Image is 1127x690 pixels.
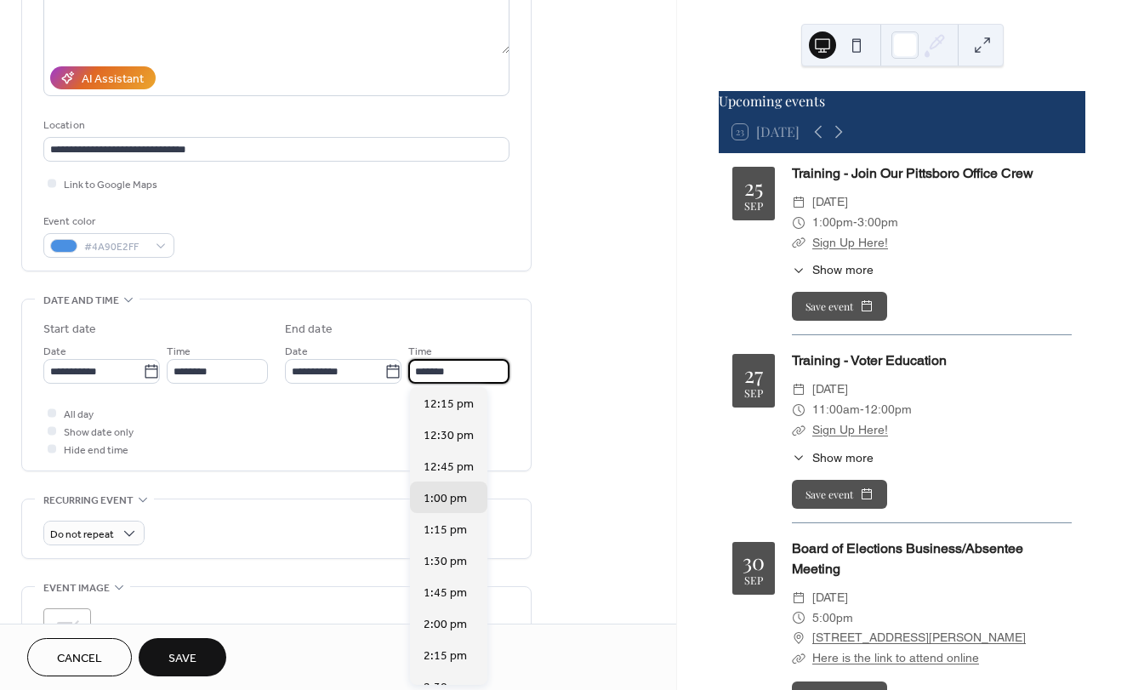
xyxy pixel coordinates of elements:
[424,553,467,571] span: 1:30 pm
[43,492,134,510] span: Recurring event
[812,400,860,420] span: 11:00am
[50,525,114,545] span: Do not repeat
[50,66,156,89] button: AI Assistant
[853,213,857,233] span: -
[744,388,763,399] div: Sep
[792,449,874,467] button: ​Show more
[792,379,805,400] div: ​
[792,192,805,213] div: ​
[744,201,763,212] div: Sep
[860,400,864,420] span: -
[792,352,947,368] a: Training - Voter Education
[408,343,432,361] span: Time
[43,608,91,656] div: ;
[812,261,874,279] span: Show more
[792,540,1023,577] a: Board of Elections Business/Absentee Meeting
[812,192,848,213] span: [DATE]
[743,550,765,572] div: 30
[792,261,805,279] div: ​
[424,396,474,413] span: 12:15 pm
[167,343,191,361] span: Time
[857,213,898,233] span: 3:00pm
[168,650,196,668] span: Save
[792,213,805,233] div: ​
[285,343,308,361] span: Date
[43,579,110,597] span: Event image
[864,400,912,420] span: 12:00pm
[812,651,979,664] a: Here is the link to attend online
[792,480,887,509] button: Save event
[82,71,144,88] div: AI Assistant
[719,91,1085,111] div: Upcoming events
[64,424,134,442] span: Show date only
[812,379,848,400] span: [DATE]
[792,400,805,420] div: ​
[424,616,467,634] span: 2:00 pm
[424,522,467,539] span: 1:15 pm
[424,459,474,476] span: 12:45 pm
[792,608,805,629] div: ​
[812,588,848,608] span: [DATE]
[792,628,805,648] div: ​
[812,628,1026,648] a: [STREET_ADDRESS][PERSON_NAME]
[792,449,805,467] div: ​
[139,638,226,676] button: Save
[812,423,888,436] a: Sign Up Here!
[27,638,132,676] button: Cancel
[812,608,853,629] span: 5:00pm
[792,588,805,608] div: ​
[43,321,96,339] div: Start date
[792,292,887,321] button: Save event
[424,427,474,445] span: 12:30 pm
[744,575,763,586] div: Sep
[744,176,763,197] div: 25
[812,213,853,233] span: 1:00pm
[43,213,171,231] div: Event color
[744,363,763,385] div: 27
[792,233,805,254] div: ​
[57,650,102,668] span: Cancel
[792,420,805,441] div: ​
[43,343,66,361] span: Date
[43,117,506,134] div: Location
[812,449,874,467] span: Show more
[84,238,147,256] span: #4A90E2FF
[43,292,119,310] span: Date and time
[792,648,805,669] div: ​
[792,261,874,279] button: ​Show more
[64,442,128,459] span: Hide end time
[424,585,467,602] span: 1:45 pm
[64,406,94,424] span: All day
[424,647,467,665] span: 2:15 pm
[812,236,888,249] a: Sign Up Here!
[792,165,1033,181] a: Training - Join Our Pittsboro Office Crew
[424,490,467,508] span: 1:00 pm
[285,321,333,339] div: End date
[64,176,157,194] span: Link to Google Maps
